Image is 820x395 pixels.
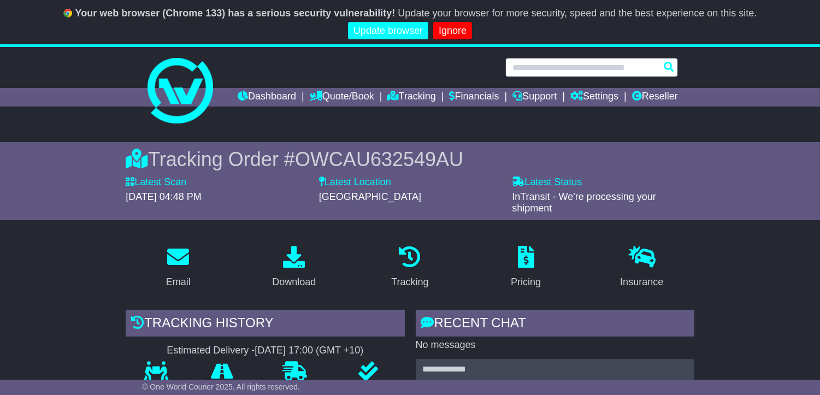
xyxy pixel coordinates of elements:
div: Email [166,275,191,290]
span: OWCAU632549AU [295,148,463,170]
a: Email [159,242,198,293]
div: Insurance [620,275,663,290]
div: Tracking history [126,310,404,339]
a: Insurance [613,242,670,293]
a: Update browser [348,22,428,40]
a: Tracking [387,88,435,107]
label: Latest Scan [126,176,186,188]
div: Estimated Delivery - [126,345,404,357]
b: Your web browser (Chrome 133) has a serious security vulnerability! [75,8,396,19]
div: Download [272,275,316,290]
a: Dashboard [238,88,296,107]
div: Tracking Order # [126,148,694,171]
span: InTransit - We're processing your shipment [512,191,656,214]
span: [GEOGRAPHIC_DATA] [319,191,421,202]
a: Reseller [632,88,678,107]
a: Pricing [504,242,548,293]
a: Settings [570,88,618,107]
a: Financials [450,88,499,107]
span: [DATE] 04:48 PM [126,191,202,202]
a: Tracking [384,242,435,293]
div: [DATE] 17:00 (GMT +10) [255,345,363,357]
div: Pricing [511,275,541,290]
a: Quote/Book [310,88,374,107]
span: © One World Courier 2025. All rights reserved. [142,382,300,391]
a: Support [512,88,557,107]
span: Update your browser for more security, speed and the best experience on this site. [398,8,757,19]
div: RECENT CHAT [416,310,694,339]
label: Latest Location [319,176,391,188]
p: No messages [416,339,694,351]
a: Download [265,242,323,293]
div: Tracking [391,275,428,290]
label: Latest Status [512,176,582,188]
a: Ignore [433,22,472,40]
